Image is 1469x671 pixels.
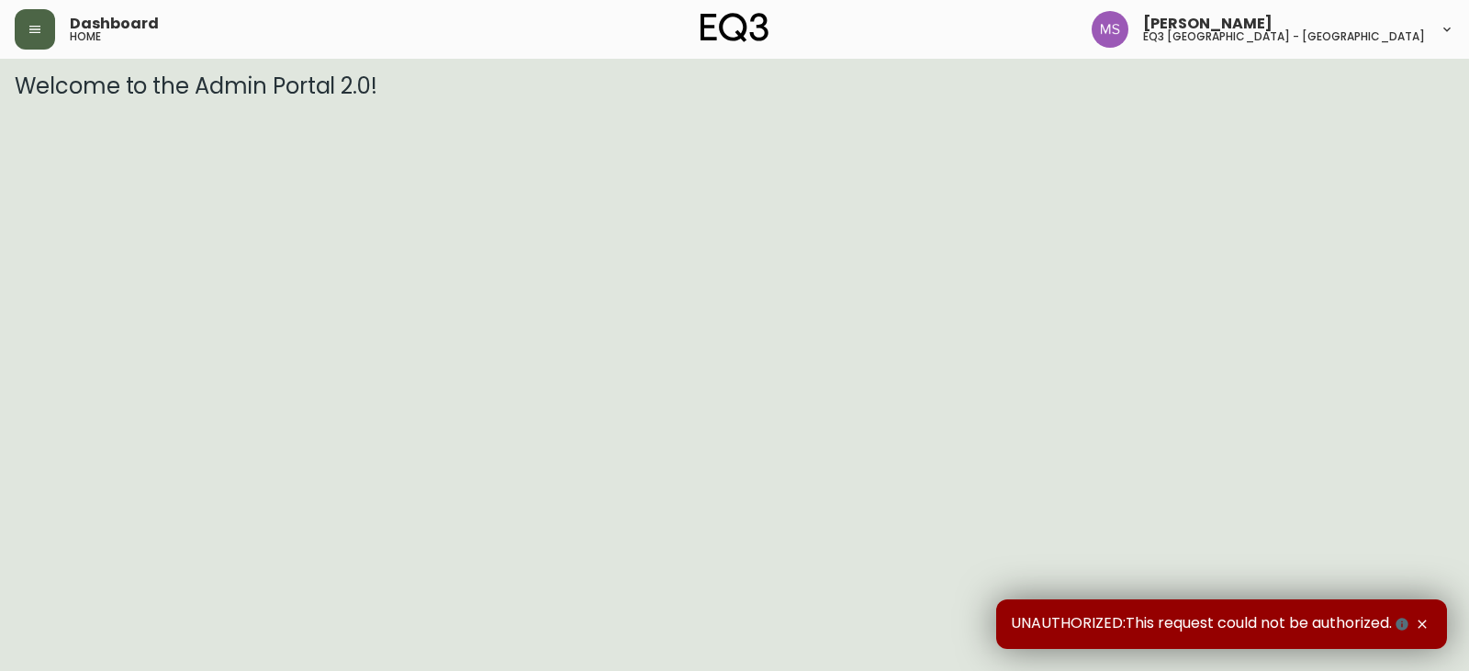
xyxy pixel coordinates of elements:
[70,31,101,42] h5: home
[1092,11,1128,48] img: 1b6e43211f6f3cc0b0729c9049b8e7af
[70,17,159,31] span: Dashboard
[1011,614,1412,634] span: UNAUTHORIZED:This request could not be authorized.
[1143,31,1425,42] h5: eq3 [GEOGRAPHIC_DATA] - [GEOGRAPHIC_DATA]
[1143,17,1273,31] span: [PERSON_NAME]
[15,73,1454,99] h3: Welcome to the Admin Portal 2.0!
[701,13,768,42] img: logo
